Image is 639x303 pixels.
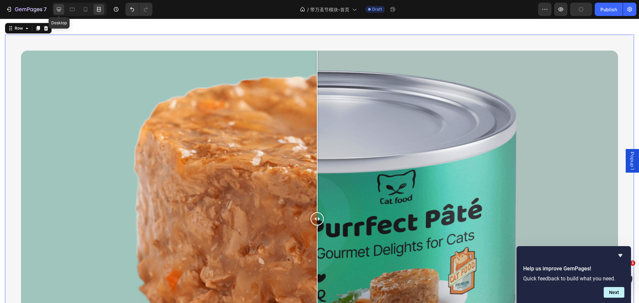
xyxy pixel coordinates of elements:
[630,260,635,266] span: 1
[523,265,624,273] h2: Help us improve GemPages!
[523,275,624,282] p: Quick feedback to build what you need.
[600,6,617,13] div: Publish
[604,287,624,298] button: Next question
[307,6,309,13] span: /
[616,251,624,259] button: Hide survey
[3,3,50,16] button: 7
[13,7,24,13] div: Row
[629,133,636,151] span: Popup 1
[125,3,152,16] div: Undo/Redo
[372,6,382,12] span: Draft
[595,3,623,16] button: Publish
[310,6,349,13] span: 带万圣节模块-首页
[44,5,47,13] p: 7
[523,251,624,298] div: Help us improve GemPages!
